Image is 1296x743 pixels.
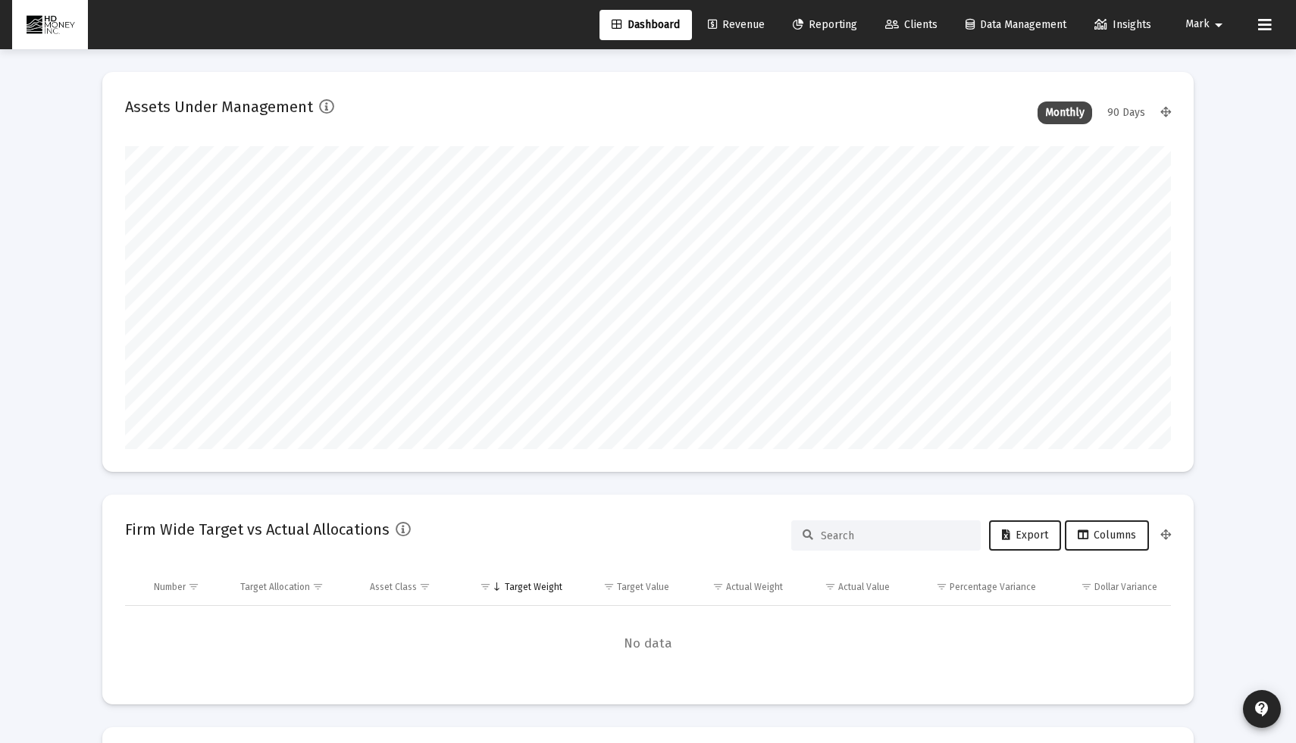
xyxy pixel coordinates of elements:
[885,18,938,31] span: Clients
[936,581,947,592] span: Show filter options for column 'Percentage Variance'
[125,635,1171,652] span: No data
[240,581,310,593] div: Target Allocation
[950,581,1036,593] div: Percentage Variance
[873,10,950,40] a: Clients
[599,10,692,40] a: Dashboard
[359,569,460,605] td: Column Asset Class
[966,18,1066,31] span: Data Management
[1082,10,1163,40] a: Insights
[708,18,765,31] span: Revenue
[573,569,680,605] td: Column Target Value
[821,529,969,542] input: Search
[125,569,1171,682] div: Data grid
[953,10,1078,40] a: Data Management
[794,569,900,605] td: Column Actual Value
[1002,529,1048,542] span: Export
[230,569,359,605] td: Column Target Allocation
[1065,520,1149,551] button: Columns
[900,569,1046,605] td: Column Percentage Variance
[1094,581,1157,593] div: Dollar Variance
[125,517,390,542] h2: Firm Wide Target vs Actual Allocations
[154,581,186,593] div: Number
[726,581,783,593] div: Actual Weight
[1167,9,1246,39] button: Mark
[1253,700,1271,718] mat-icon: contact_support
[188,581,199,592] span: Show filter options for column 'Number'
[696,10,777,40] a: Revenue
[459,569,573,605] td: Column Target Weight
[989,520,1061,551] button: Export
[680,569,794,605] td: Column Actual Weight
[1210,10,1228,40] mat-icon: arrow_drop_down
[480,581,491,592] span: Show filter options for column 'Target Weight'
[712,581,724,592] span: Show filter options for column 'Actual Weight'
[1094,18,1151,31] span: Insights
[825,581,836,592] span: Show filter options for column 'Actual Value'
[312,581,324,592] span: Show filter options for column 'Target Allocation'
[617,581,669,593] div: Target Value
[125,95,313,119] h2: Assets Under Management
[1038,101,1092,124] div: Monthly
[143,569,230,605] td: Column Number
[612,18,680,31] span: Dashboard
[1100,101,1153,124] div: 90 Days
[1047,569,1171,605] td: Column Dollar Variance
[370,581,417,593] div: Asset Class
[781,10,869,40] a: Reporting
[838,581,890,593] div: Actual Value
[1185,18,1210,31] span: Mark
[505,581,562,593] div: Target Weight
[793,18,857,31] span: Reporting
[23,10,77,40] img: Dashboard
[1081,581,1092,592] span: Show filter options for column 'Dollar Variance'
[1078,529,1136,542] span: Columns
[419,581,430,592] span: Show filter options for column 'Asset Class'
[603,581,615,592] span: Show filter options for column 'Target Value'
